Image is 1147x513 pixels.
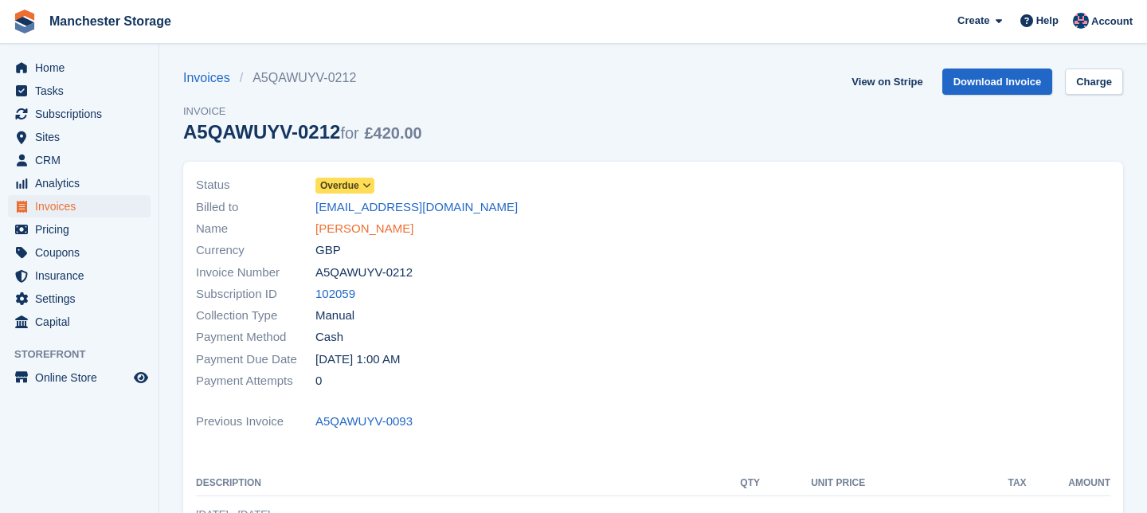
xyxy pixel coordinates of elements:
span: Subscriptions [35,103,131,125]
span: Invoice [183,104,422,119]
time: 2025-10-02 00:00:00 UTC [315,350,400,369]
a: Preview store [131,368,151,387]
span: CRM [35,149,131,171]
a: menu [8,149,151,171]
a: 102059 [315,285,355,303]
span: Pricing [35,218,131,241]
a: [PERSON_NAME] [315,220,413,238]
a: menu [8,311,151,333]
a: menu [8,80,151,102]
span: Capital [35,311,131,333]
span: Invoice Number [196,264,315,282]
span: Sites [35,126,131,148]
span: GBP [315,241,341,260]
a: menu [8,288,151,310]
span: Create [957,13,989,29]
th: Description [196,471,722,496]
a: menu [8,57,151,79]
span: Subscription ID [196,285,315,303]
span: Payment Due Date [196,350,315,369]
span: Currency [196,241,315,260]
th: Amount [1027,471,1110,496]
a: menu [8,241,151,264]
div: A5QAWUYV-0212 [183,121,422,143]
a: [EMAIL_ADDRESS][DOMAIN_NAME] [315,198,518,217]
span: Cash [315,328,343,347]
span: 0 [315,372,322,390]
span: Coupons [35,241,131,264]
a: Overdue [315,176,374,194]
span: Status [196,176,315,194]
span: Previous Invoice [196,413,315,431]
span: Analytics [35,172,131,194]
span: Settings [35,288,131,310]
span: Payment Attempts [196,372,315,390]
span: Collection Type [196,307,315,325]
img: stora-icon-8386f47178a22dfd0bd8f6a31ec36ba5ce8667c1dd55bd0f319d3a0aa187defe.svg [13,10,37,33]
span: Account [1091,14,1133,29]
th: QTY [722,471,760,496]
span: Overdue [320,178,359,193]
a: menu [8,172,151,194]
a: menu [8,218,151,241]
span: A5QAWUYV-0212 [315,264,413,282]
nav: breadcrumbs [183,69,422,88]
a: menu [8,366,151,389]
span: Tasks [35,80,131,102]
a: Charge [1065,69,1123,95]
th: Tax [865,471,1026,496]
a: Manchester Storage [43,8,178,34]
span: for [340,124,358,142]
a: menu [8,126,151,148]
span: Help [1036,13,1059,29]
a: menu [8,103,151,125]
span: Name [196,220,315,238]
a: menu [8,195,151,217]
a: A5QAWUYV-0093 [315,413,413,431]
span: Payment Method [196,328,315,347]
span: Home [35,57,131,79]
a: Invoices [183,69,240,88]
span: Invoices [35,195,131,217]
th: Unit Price [760,471,865,496]
span: £420.00 [364,124,421,142]
span: Online Store [35,366,131,389]
a: menu [8,264,151,287]
a: Download Invoice [942,69,1053,95]
span: Billed to [196,198,315,217]
span: Insurance [35,264,131,287]
span: Storefront [14,347,159,362]
a: View on Stripe [845,69,929,95]
span: Manual [315,307,354,325]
